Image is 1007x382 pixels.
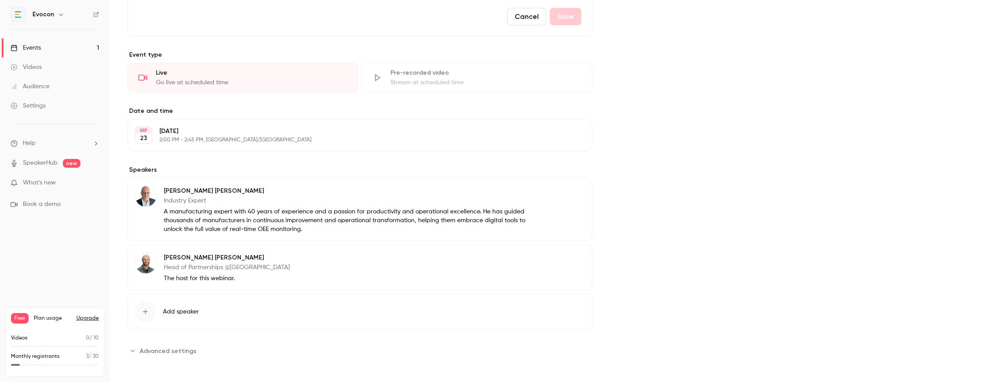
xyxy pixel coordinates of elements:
div: Pre-recorded video [390,68,582,77]
span: Book a demo [23,200,61,209]
span: Help [23,139,36,148]
span: Plan usage [34,315,71,322]
p: Monthly registrants [11,353,60,360]
p: A manufacturing expert with 40 years of experience and a passion for productivity and operational... [164,207,535,234]
span: Advanced settings [140,346,196,356]
p: 23 [140,134,147,143]
div: Pre-recorded videoStream at scheduled time [362,63,593,93]
div: Go live at scheduled time [156,78,347,87]
div: Settings [11,101,46,110]
span: 3 [86,354,89,359]
div: Videos [11,63,42,72]
li: help-dropdown-opener [11,139,99,148]
span: Add speaker [163,307,199,316]
a: SpeakerHub [23,159,58,168]
img: Evocon [11,7,25,22]
button: Advanced settings [127,344,202,358]
p: / 10 [86,334,99,342]
p: Event type [127,50,592,59]
div: Audience [11,82,50,91]
label: Date and time [127,107,592,115]
iframe: Noticeable Trigger [89,179,99,187]
span: Free [11,313,29,324]
span: What's new [23,178,56,187]
button: Upgrade [76,315,99,322]
p: Head of Partnerships @[GEOGRAPHIC_DATA] [164,263,290,272]
p: 2:00 PM - 2:45 PM, [GEOGRAPHIC_DATA]/[GEOGRAPHIC_DATA] [159,137,546,144]
span: new [63,159,80,168]
p: Videos [11,334,28,342]
span: 0 [86,335,90,341]
div: Live [156,68,347,77]
div: Stream at scheduled time [390,78,582,87]
section: Advanced settings [127,344,592,358]
h6: Evocon [32,10,54,19]
p: Industry Expert [164,196,535,205]
img: Sam Jones [135,252,156,274]
div: Events [11,43,41,52]
p: / 30 [86,353,99,360]
p: The host for this webinar. [164,274,290,283]
button: Add speaker [127,294,592,330]
p: [PERSON_NAME] [PERSON_NAME] [164,253,290,262]
div: Sam Jones[PERSON_NAME] [PERSON_NAME]Head of Partnerships @[GEOGRAPHIC_DATA]The host for this webi... [127,245,592,290]
p: [DATE] [159,127,546,136]
img: Spiros Vamvakas [135,186,156,207]
p: [PERSON_NAME] [PERSON_NAME] [164,187,535,195]
button: Cancel [507,8,546,25]
label: Speakers [127,166,592,174]
div: LiveGo live at scheduled time [127,63,358,93]
div: Spiros Vamvakas[PERSON_NAME] [PERSON_NAME]Industry ExpertA manufacturing expert with 40 years of ... [127,178,592,241]
div: SEP [136,127,152,133]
